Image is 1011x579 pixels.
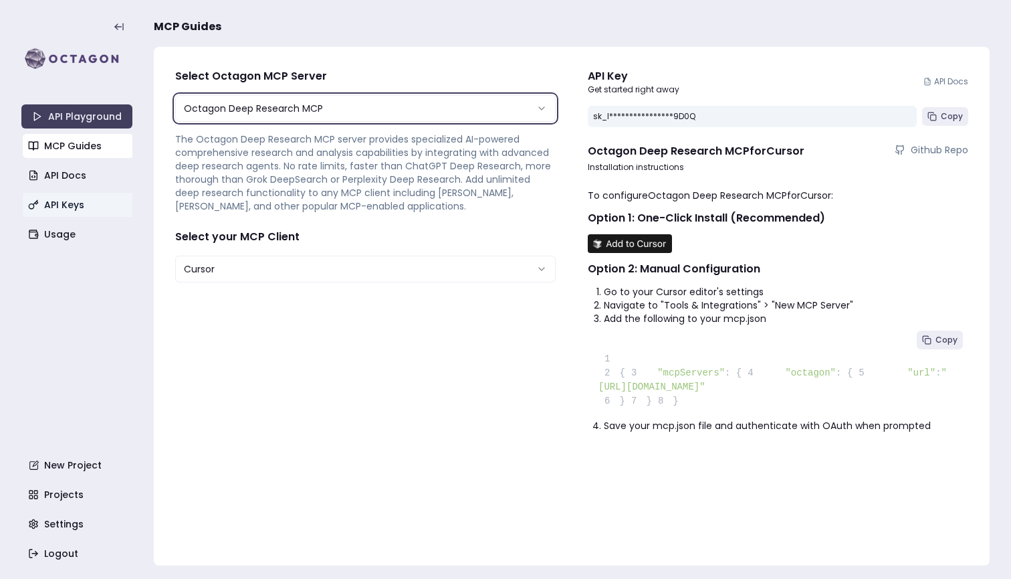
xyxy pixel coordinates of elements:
[23,193,134,217] a: API Keys
[652,394,673,408] span: 8
[598,366,620,380] span: 2
[895,143,968,157] a: Github Repo
[23,134,134,158] a: MCP Guides
[588,68,679,84] div: API Key
[21,46,132,72] img: logo-rect-yK7x_WSZ.svg
[742,366,763,380] span: 4
[652,396,679,406] span: }
[604,419,968,432] li: Save your mcp.json file and authenticate with OAuth when prompted
[23,542,134,566] a: Logout
[23,512,134,536] a: Settings
[23,483,134,507] a: Projects
[23,163,134,187] a: API Docs
[588,261,968,277] h2: Option 2: Manual Configuration
[598,367,625,378] span: {
[23,222,134,246] a: Usage
[935,367,941,378] span: :
[175,229,556,245] h4: Select your MCP Client
[853,366,874,380] span: 5
[917,331,963,349] button: Copy
[935,335,958,345] span: Copy
[836,367,853,378] span: : {
[625,396,652,406] span: }
[604,312,968,325] li: Add the following to your mcp.json
[588,189,968,202] p: To configure Octagon Deep Research MCP for Cursor :
[604,285,968,299] li: Go to your Cursor editor's settings
[725,367,742,378] span: : {
[657,367,725,378] span: "mcpServers"
[785,367,836,378] span: "octagon"
[23,453,134,477] a: New Project
[625,366,647,380] span: 3
[923,76,968,87] a: API Docs
[154,19,221,35] span: MCP Guides
[922,107,968,126] button: Copy
[588,143,804,159] h4: Octagon Deep Research MCP for Cursor
[598,394,620,408] span: 6
[21,104,132,129] a: API Playground
[588,84,679,95] p: Get started right away
[588,210,968,226] h2: Option 1: One-Click Install (Recommended)
[175,133,556,213] p: The Octagon Deep Research MCP server provides specialized AI-powered comprehensive research and a...
[941,111,963,122] span: Copy
[598,352,620,366] span: 1
[604,299,968,312] li: Navigate to "Tools & Integrations" > "New MCP Server"
[588,234,672,253] img: Install MCP Server
[907,367,935,378] span: "url"
[175,68,556,84] h4: Select Octagon MCP Server
[911,143,968,157] span: Github Repo
[588,162,968,173] p: Installation instructions
[625,394,647,408] span: 7
[598,396,625,406] span: }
